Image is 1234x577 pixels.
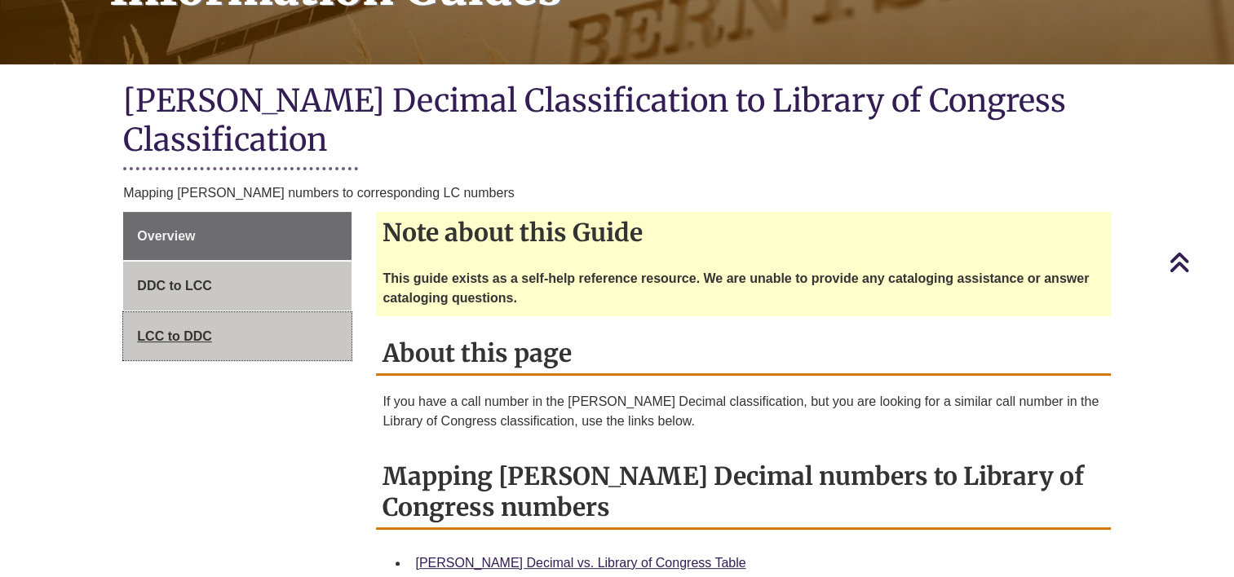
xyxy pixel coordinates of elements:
p: If you have a call number in the [PERSON_NAME] Decimal classification, but you are looking for a ... [383,392,1104,431]
strong: This guide exists as a self-help reference resource. We are unable to provide any cataloging assi... [383,271,1089,305]
div: Guide Page Menu [123,212,352,361]
a: Back to Top [1169,251,1230,273]
h2: Mapping [PERSON_NAME] Decimal numbers to Library of Congress numbers [376,456,1110,530]
span: LCC to DDC [137,329,212,343]
span: Mapping [PERSON_NAME] numbers to corresponding LC numbers [123,186,514,200]
a: LCC to DDC [123,312,352,361]
a: [PERSON_NAME] Decimal vs. Library of Congress Table [415,556,745,570]
h2: About this page [376,333,1110,376]
h1: [PERSON_NAME] Decimal Classification to Library of Congress Classification [123,81,1110,163]
span: Overview [137,229,195,243]
a: DDC to LCC [123,262,352,311]
span: DDC to LCC [137,279,212,293]
a: Overview [123,212,352,261]
h2: Note about this Guide [376,212,1110,253]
